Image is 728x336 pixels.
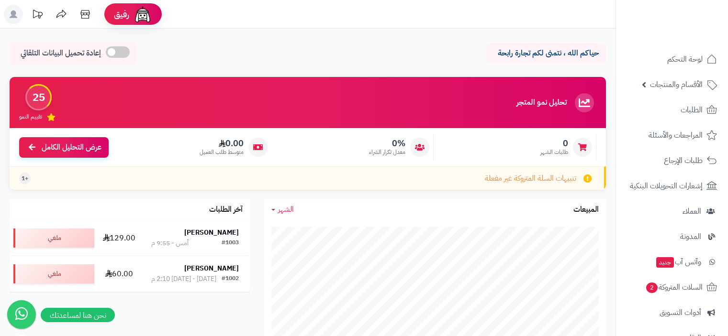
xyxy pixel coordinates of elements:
[660,306,701,319] span: أدوات التسويق
[622,250,722,273] a: وآتس آبجديد
[271,204,294,215] a: الشهر
[622,124,722,147] a: المراجعات والأسئلة
[21,48,101,59] span: إعادة تحميل البيانات التلقائي
[151,274,216,284] div: [DATE] - [DATE] 2:10 م
[683,205,701,218] span: العملاء
[622,149,722,172] a: طلبات الإرجاع
[369,138,405,149] span: 0%
[622,98,722,121] a: الطلبات
[622,301,722,324] a: أدوات التسويق
[209,206,243,214] h3: آخر الطلبات
[19,113,42,121] span: تقييم النمو
[663,27,719,47] img: logo-2.png
[114,9,129,20] span: رفيق
[133,5,152,24] img: ai-face.png
[485,173,576,184] span: تنبيهات السلة المتروكة غير مفعلة
[650,78,703,91] span: الأقسام والمنتجات
[25,5,49,26] a: تحديثات المنصة
[540,148,568,156] span: طلبات الشهر
[369,148,405,156] span: معدل تكرار الشراء
[540,138,568,149] span: 0
[22,174,28,183] span: +1
[664,154,703,167] span: طلبات الإرجاع
[645,281,703,294] span: السلات المتروكة
[680,230,701,243] span: المدونة
[222,274,239,284] div: #1002
[13,264,94,283] div: ملغي
[184,263,239,273] strong: [PERSON_NAME]
[493,48,599,59] p: حياكم الله ، نتمنى لكم تجارة رابحة
[622,174,722,197] a: إشعارات التحويلات البنكية
[516,98,567,107] h3: تحليل نمو المتجر
[622,225,722,248] a: المدونة
[656,257,674,268] span: جديد
[622,276,722,299] a: السلات المتروكة2
[222,238,239,248] div: #1003
[98,256,140,292] td: 60.00
[200,148,244,156] span: متوسط طلب العميل
[42,142,101,153] span: عرض التحليل الكامل
[19,137,109,158] a: عرض التحليل الكامل
[622,48,722,71] a: لوحة التحكم
[681,103,703,117] span: الطلبات
[646,282,658,293] span: 2
[655,255,701,269] span: وآتس آب
[649,129,703,142] span: المراجعات والأسئلة
[184,228,239,238] strong: [PERSON_NAME]
[667,53,703,66] span: لوحة التحكم
[622,200,722,223] a: العملاء
[278,204,294,215] span: الشهر
[200,138,244,149] span: 0.00
[151,238,189,248] div: أمس - 9:55 م
[98,220,140,256] td: 129.00
[630,179,703,193] span: إشعارات التحويلات البنكية
[13,228,94,248] div: ملغي
[573,206,599,214] h3: المبيعات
